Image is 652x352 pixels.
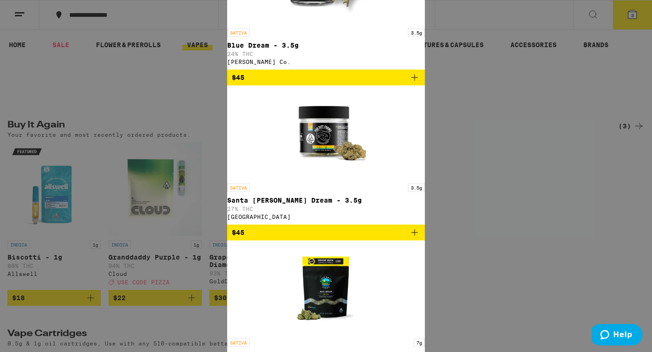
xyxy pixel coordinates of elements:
iframe: Opens a widget where you can find more information [592,324,643,347]
img: Glass House - Blue Dream - 7g [279,240,373,334]
p: SATIVA [227,28,250,37]
p: 3.5g [408,28,425,37]
div: [GEOGRAPHIC_DATA] [227,214,425,220]
p: SATIVA [227,183,250,192]
p: Blue Dream - 3.5g [227,42,425,49]
button: Add to bag [227,225,425,240]
p: 27% THC [227,206,425,212]
p: 3.5g [408,183,425,192]
span: $45 [232,229,244,236]
span: $45 [232,74,244,81]
div: [PERSON_NAME] Co. [227,59,425,65]
p: SATIVA [227,338,250,347]
img: Fog City Farms - Santa Cruz Dream - 3.5g [279,85,373,179]
p: Santa [PERSON_NAME] Dream - 3.5g [227,197,425,204]
p: 24% THC [227,51,425,57]
button: Add to bag [227,70,425,85]
a: Open page for Santa Cruz Dream - 3.5g from Fog City Farms [227,85,425,225]
p: 7g [414,338,425,347]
